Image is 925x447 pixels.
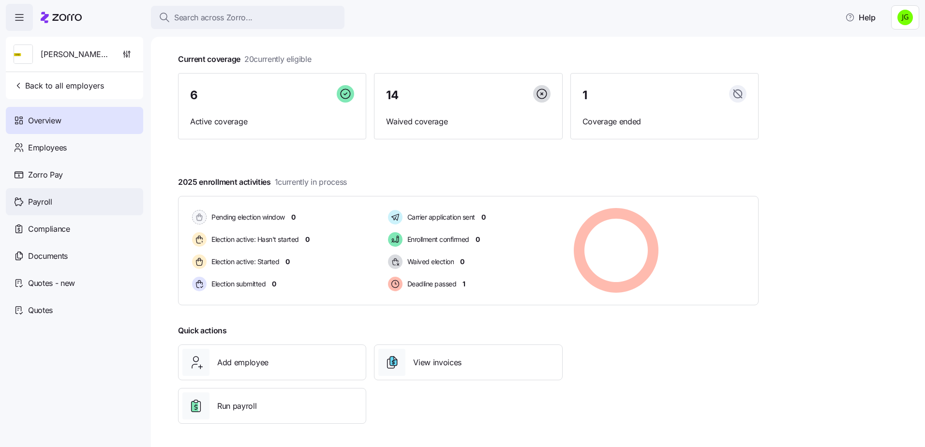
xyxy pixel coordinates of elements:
[6,242,143,269] a: Documents
[28,250,68,262] span: Documents
[413,357,462,369] span: View invoices
[28,169,63,181] span: Zorro Pay
[897,10,913,25] img: a4774ed6021b6d0ef619099e609a7ec5
[285,257,290,267] span: 0
[178,325,227,337] span: Quick actions
[178,176,347,188] span: 2025 enrollment activities
[272,279,276,289] span: 0
[28,196,52,208] span: Payroll
[6,188,143,215] a: Payroll
[217,400,256,412] span: Run payroll
[190,116,354,128] span: Active coverage
[582,116,746,128] span: Coverage ended
[6,215,143,242] a: Compliance
[275,176,347,188] span: 1 currently in process
[6,297,143,324] a: Quotes
[476,235,480,244] span: 0
[10,76,108,95] button: Back to all employers
[14,80,104,91] span: Back to all employers
[462,279,465,289] span: 1
[582,89,587,101] span: 1
[305,235,310,244] span: 0
[28,115,61,127] span: Overview
[178,53,312,65] span: Current coverage
[151,6,344,29] button: Search across Zorro...
[460,257,464,267] span: 0
[404,235,469,244] span: Enrollment confirmed
[404,212,475,222] span: Carrier application sent
[481,212,486,222] span: 0
[291,212,296,222] span: 0
[209,212,285,222] span: Pending election window
[845,12,876,23] span: Help
[209,279,266,289] span: Election submitted
[404,257,454,267] span: Waived election
[6,134,143,161] a: Employees
[6,161,143,188] a: Zorro Pay
[28,223,70,235] span: Compliance
[244,53,312,65] span: 20 currently eligible
[41,48,110,60] span: [PERSON_NAME] Fence Company
[209,235,299,244] span: Election active: Hasn't started
[837,8,883,27] button: Help
[209,257,279,267] span: Election active: Started
[386,116,550,128] span: Waived coverage
[28,142,67,154] span: Employees
[174,12,253,24] span: Search across Zorro...
[6,107,143,134] a: Overview
[190,89,198,101] span: 6
[217,357,269,369] span: Add employee
[404,279,457,289] span: Deadline passed
[14,45,32,64] img: Employer logo
[28,304,53,316] span: Quotes
[6,269,143,297] a: Quotes - new
[28,277,75,289] span: Quotes - new
[386,89,398,101] span: 14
